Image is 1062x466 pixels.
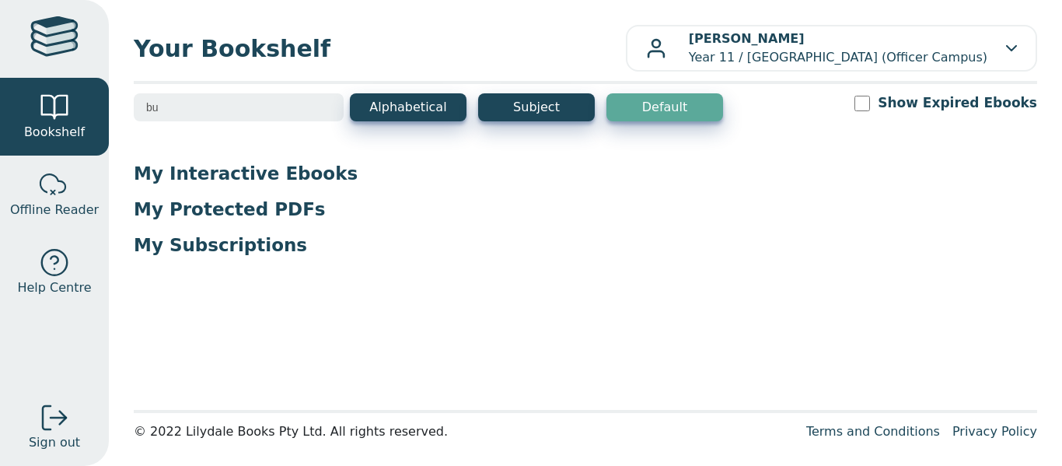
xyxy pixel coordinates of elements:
[878,93,1037,113] label: Show Expired Ebooks
[134,422,794,441] div: © 2022 Lilydale Books Pty Ltd. All rights reserved.
[689,30,987,67] p: Year 11 / [GEOGRAPHIC_DATA] (Officer Campus)
[24,123,85,142] span: Bookshelf
[626,25,1037,72] button: [PERSON_NAME]Year 11 / [GEOGRAPHIC_DATA] (Officer Campus)
[806,424,940,439] a: Terms and Conditions
[17,279,91,297] span: Help Centre
[952,424,1037,439] a: Privacy Policy
[134,93,344,121] input: Search bookshelf (E.g: psychology)
[134,233,1037,257] p: My Subscriptions
[134,162,1037,185] p: My Interactive Ebooks
[689,31,805,46] b: [PERSON_NAME]
[134,31,626,66] span: Your Bookshelf
[29,433,80,452] span: Sign out
[350,93,466,121] button: Alphabetical
[134,198,1037,221] p: My Protected PDFs
[606,93,723,121] button: Default
[478,93,595,121] button: Subject
[10,201,99,219] span: Offline Reader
